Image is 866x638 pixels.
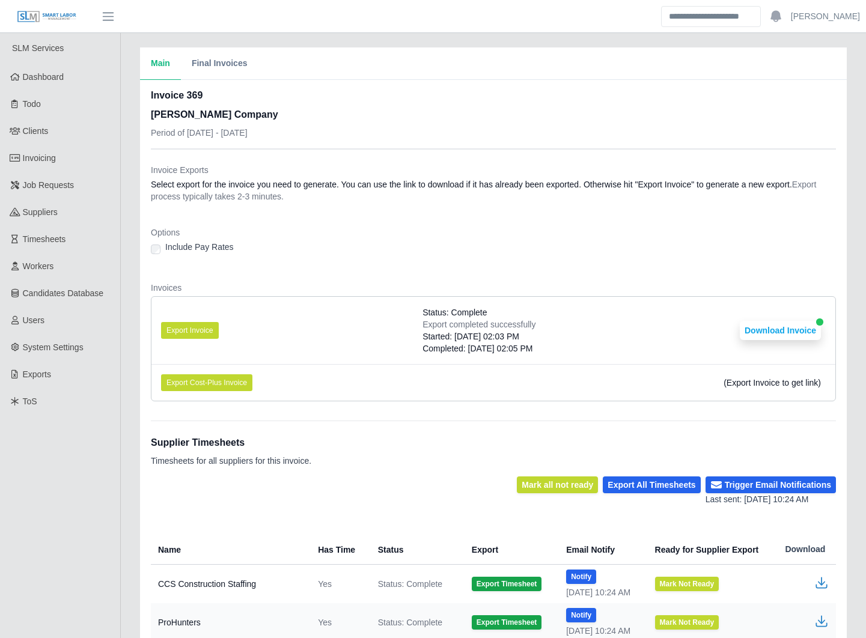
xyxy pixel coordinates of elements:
span: Invoicing [23,153,56,163]
dt: Invoices [151,282,836,294]
dd: Select export for the invoice you need to generate. You can use the link to download if it has al... [151,178,836,202]
dt: Options [151,226,836,238]
button: Export Invoice [161,322,219,339]
div: Last sent: [DATE] 10:24 AM [706,493,836,506]
a: Download Invoice [740,326,821,335]
h2: Invoice 369 [151,88,278,103]
button: Mark Not Ready [655,615,719,630]
span: (Export Invoice to get link) [724,378,821,387]
span: Suppliers [23,207,58,217]
button: Main [140,47,181,80]
div: [DATE] 10:24 AM [566,625,635,637]
h3: [PERSON_NAME] Company [151,108,278,122]
span: Status: Complete [378,616,442,628]
div: Started: [DATE] 02:03 PM [422,330,535,342]
label: Include Pay Rates [165,241,234,253]
span: Todo [23,99,41,109]
img: SLM Logo [17,10,77,23]
button: Notify [566,570,596,584]
p: Period of [DATE] - [DATE] [151,127,278,139]
span: Users [23,315,45,325]
span: ToS [23,396,37,406]
button: Export All Timesheets [603,476,700,493]
span: Clients [23,126,49,136]
span: System Settings [23,342,84,352]
div: Completed: [DATE] 02:05 PM [422,342,535,354]
th: Export [462,535,556,565]
button: Export Cost-Plus Invoice [161,374,252,391]
button: Mark all not ready [517,476,598,493]
th: Has Time [308,535,368,565]
span: Exports [23,369,51,379]
button: Trigger Email Notifications [706,476,836,493]
th: Status [368,535,462,565]
button: Download Invoice [740,321,821,340]
span: Workers [23,261,54,271]
button: Export Timesheet [472,577,541,591]
th: Name [151,535,308,565]
button: Notify [566,608,596,622]
span: SLM Services [12,43,64,53]
th: Ready for Supplier Export [645,535,776,565]
dt: Invoice Exports [151,164,836,176]
p: Timesheets for all suppliers for this invoice. [151,455,311,467]
th: Email Notify [556,535,645,565]
span: Status: Complete [422,306,487,318]
span: Dashboard [23,72,64,82]
div: Export completed successfully [422,318,535,330]
input: Search [661,6,761,27]
a: [PERSON_NAME] [791,10,860,23]
span: Candidates Database [23,288,104,298]
h1: Supplier Timesheets [151,436,311,450]
span: Job Requests [23,180,75,190]
span: Status: Complete [378,578,442,590]
button: Export Timesheet [472,615,541,630]
div: [DATE] 10:24 AM [566,586,635,598]
th: Download [775,535,836,565]
button: Final Invoices [181,47,258,80]
span: Timesheets [23,234,66,244]
td: CCS Construction Staffing [151,565,308,604]
button: Mark Not Ready [655,577,719,591]
td: Yes [308,565,368,604]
